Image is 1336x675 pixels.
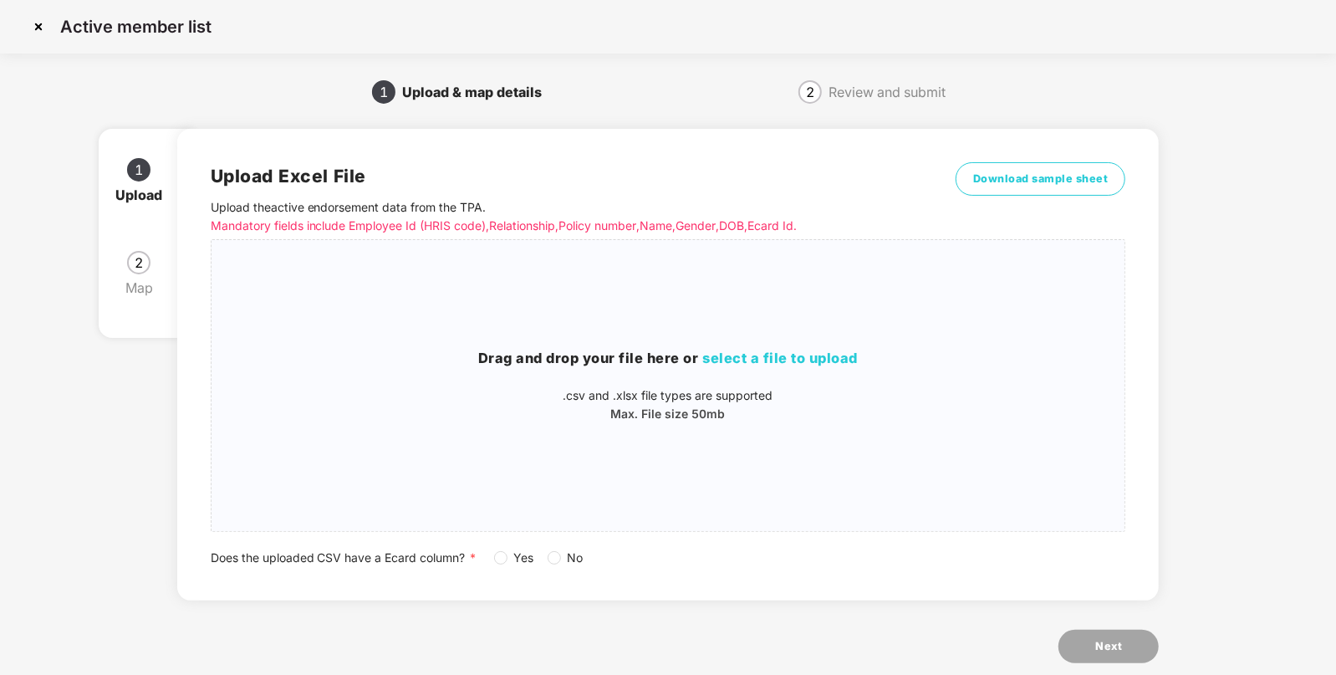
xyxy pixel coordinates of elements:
[380,85,388,99] span: 1
[806,85,814,99] span: 2
[135,163,143,176] span: 1
[561,549,590,567] span: No
[211,549,1126,567] div: Does the uploaded CSV have a Ecard column?
[956,162,1126,196] button: Download sample sheet
[212,386,1125,405] p: .csv and .xlsx file types are supported
[135,256,143,269] span: 2
[402,79,555,105] div: Upload & map details
[211,198,897,235] p: Upload the active endorsement data from the TPA .
[212,348,1125,370] h3: Drag and drop your file here or
[25,13,52,40] img: svg+xml;base64,PHN2ZyBpZD0iQ3Jvc3MtMzJ4MzIiIHhtbG5zPSJodHRwOi8vd3d3LnczLm9yZy8yMDAwL3N2ZyIgd2lkdG...
[125,274,166,301] div: Map
[703,350,859,366] span: select a file to upload
[115,182,176,208] div: Upload
[829,79,946,105] div: Review and submit
[211,217,897,235] p: Mandatory fields include Employee Id (HRIS code), Relationship, Policy number, Name, Gender, DOB,...
[507,549,541,567] span: Yes
[60,17,212,37] p: Active member list
[211,162,897,190] h2: Upload Excel File
[212,240,1125,531] span: Drag and drop your file here orselect a file to upload.csv and .xlsx file types are supportedMax....
[973,171,1109,187] span: Download sample sheet
[212,405,1125,423] p: Max. File size 50mb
